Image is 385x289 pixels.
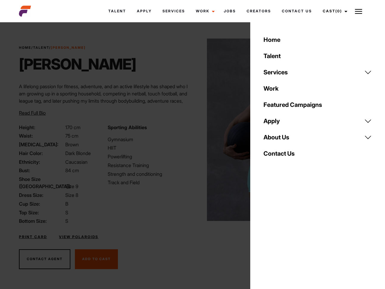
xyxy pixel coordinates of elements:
span: Brown [65,141,79,148]
button: Add To Cast [75,249,118,269]
button: Contact Agent [19,249,70,269]
span: Size 8 [65,192,78,198]
span: Bust: [19,167,64,174]
span: S [65,218,68,224]
span: 75 cm [65,133,79,139]
a: Contact Us [260,145,375,162]
strong: [PERSON_NAME] [51,45,86,50]
span: [MEDICAL_DATA]: [19,141,64,148]
a: Jobs [218,3,241,19]
a: Services [157,3,190,19]
li: Resistance Training [108,162,189,169]
a: Talent [260,48,375,64]
span: 84 cm [65,167,79,173]
a: Talent [103,3,131,19]
span: B [65,201,68,207]
a: Cast(0) [317,3,351,19]
a: Services [260,64,375,80]
span: 170 cm [65,124,81,130]
span: Hair Color: [19,150,64,157]
img: cropped-aefm-brand-fav-22-square.png [19,5,31,17]
li: HIIT [108,144,189,151]
a: Home [19,45,31,50]
a: Work [190,3,218,19]
span: Height: [19,124,64,131]
span: Waist: [19,132,64,139]
span: S [65,210,68,216]
span: (0) [335,9,342,13]
span: Caucasian [65,159,88,165]
li: Track and Field [108,179,189,186]
li: Gymnasium [108,136,189,143]
a: About Us [260,129,375,145]
a: Creators [241,3,276,19]
span: / / [19,45,86,50]
span: Shoe Size ([GEOGRAPHIC_DATA]): [19,176,64,190]
span: Size 9 [65,183,78,189]
span: Cup Size: [19,200,64,207]
a: View Polaroids [59,234,98,240]
a: Contact Us [276,3,317,19]
span: Top Size: [19,209,64,216]
span: Dark Blonde [65,150,91,156]
img: Burger icon [355,8,362,15]
p: A lifelong passion for fitness, adventure, and an active lifestyle has shaped who I am growing up... [19,83,189,112]
h1: [PERSON_NAME] [19,55,136,73]
a: Apply [131,3,157,19]
a: Talent [33,45,49,50]
span: Add To Cast [82,257,111,261]
strong: Sporting Abilities [108,124,147,130]
a: Work [260,80,375,97]
span: Dress Size: [19,191,64,199]
span: Ethnicity: [19,158,64,166]
a: Apply [260,113,375,129]
span: Read Full Bio [19,110,46,116]
span: Bottom Size: [19,217,64,225]
a: Home [260,32,375,48]
li: Powerlifting [108,153,189,160]
li: Strength and conditioning [108,170,189,178]
a: Featured Campaigns [260,97,375,113]
button: Read Full Bio [19,109,46,117]
a: Print Card [19,234,47,240]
